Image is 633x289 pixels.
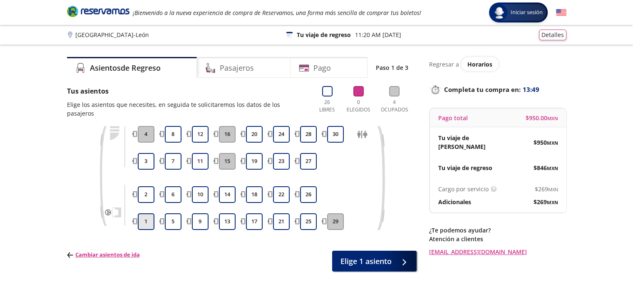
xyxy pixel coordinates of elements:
button: 6 [165,186,181,203]
span: $ 950.00 [526,114,558,122]
h4: Pasajeros [220,62,254,74]
button: 9 [192,213,209,230]
button: Elige 1 asiento [332,251,417,272]
span: Horarios [467,60,492,68]
p: 0 Elegidos [345,99,372,114]
button: 15 [219,153,236,170]
button: 2 [138,186,154,203]
h4: Pago [313,62,331,74]
small: MXN [547,140,558,146]
p: Tu viaje de regreso [297,30,351,39]
button: 10 [192,186,209,203]
p: Tu viaje de regreso [438,163,492,172]
p: 26 Libres [316,99,339,114]
span: Elige 1 asiento [340,256,392,267]
button: 21 [273,213,290,230]
button: 19 [246,153,263,170]
button: 14 [219,186,236,203]
span: 13:49 [523,85,539,94]
small: MXN [547,115,558,121]
small: MXN [547,199,558,205]
p: 11:20 AM [DATE] [355,30,401,39]
p: Cargo por servicio [438,185,489,193]
button: 29 [327,213,344,230]
button: 7 [165,153,181,170]
p: Pago total [438,114,468,122]
div: Regresar a ver horarios [429,57,566,71]
span: $ 269 [535,185,558,193]
p: ¿Te podemos ayudar? [429,226,566,235]
button: 24 [273,126,290,143]
p: 4 Ocupados [379,99,410,114]
span: Iniciar sesión [507,8,546,17]
button: 20 [246,126,263,143]
a: Brand Logo [67,5,129,20]
button: 8 [165,126,181,143]
span: $ 950 [534,138,558,147]
p: Paso 1 de 3 [376,63,408,72]
p: [GEOGRAPHIC_DATA] - León [75,30,149,39]
button: Detalles [539,30,566,40]
button: 5 [165,213,181,230]
button: 27 [300,153,317,170]
h4: Asientos de Regreso [90,62,161,74]
a: [EMAIL_ADDRESS][DOMAIN_NAME] [429,247,566,256]
p: Elige los asientos que necesites, en seguida te solicitaremos los datos de los pasajeros [67,100,308,118]
button: 4 [138,126,154,143]
small: MXN [548,186,558,193]
p: Tus asientos [67,86,308,96]
button: 3 [138,153,154,170]
button: English [556,7,566,18]
button: 25 [300,213,317,230]
span: $ 269 [534,198,558,206]
button: 16 [219,126,236,143]
p: Cambiar asientos de ida [67,251,140,259]
button: 11 [192,153,209,170]
small: MXN [547,165,558,171]
button: 12 [192,126,209,143]
p: Adicionales [438,198,471,206]
button: 23 [273,153,290,170]
button: 13 [219,213,236,230]
button: 30 [327,126,344,143]
p: Atención a clientes [429,235,566,243]
button: 22 [273,186,290,203]
button: 18 [246,186,263,203]
button: 1 [138,213,154,230]
span: $ 846 [534,163,558,172]
iframe: Messagebird Livechat Widget [585,241,625,281]
p: Completa tu compra en : [429,84,566,95]
i: Brand Logo [67,5,129,17]
em: ¡Bienvenido a la nueva experiencia de compra de Reservamos, una forma más sencilla de comprar tus... [133,9,421,17]
button: 17 [246,213,263,230]
p: Regresar a [429,60,459,69]
p: Tu viaje de [PERSON_NAME] [438,133,498,151]
button: 28 [300,126,317,143]
button: 26 [300,186,317,203]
